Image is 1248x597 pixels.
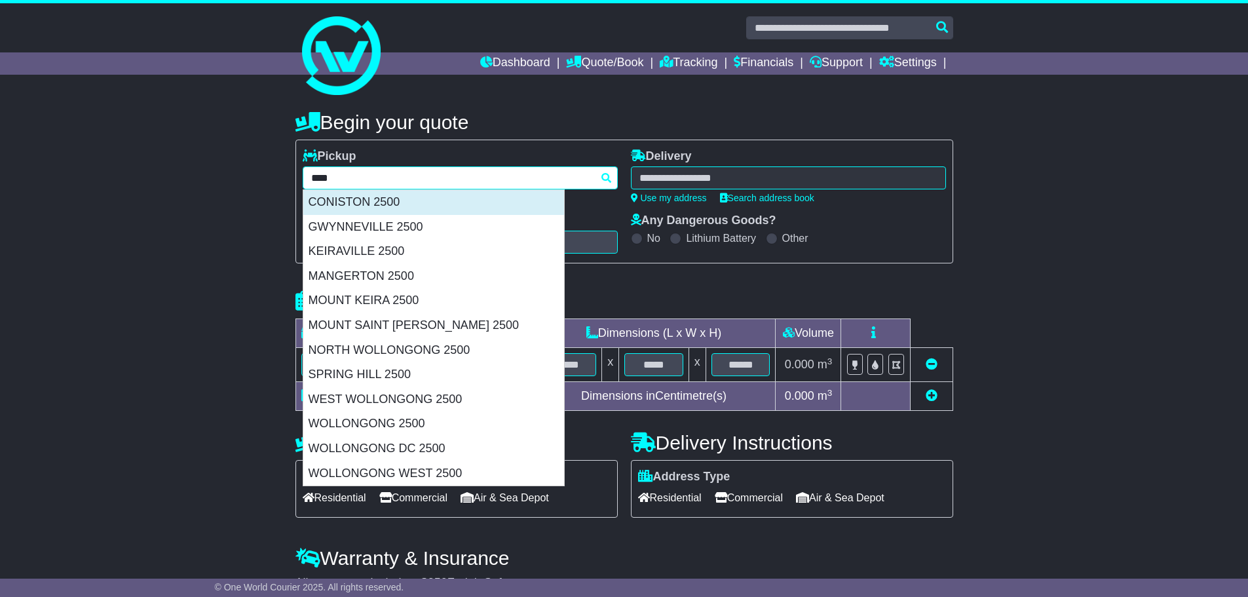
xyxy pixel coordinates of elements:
a: Financials [734,52,793,75]
label: Lithium Battery [686,232,756,244]
span: Commercial [379,488,447,508]
div: MANGERTON 2500 [303,264,564,289]
h4: Package details | [295,290,460,312]
div: WOLLONGONG DC 2500 [303,436,564,461]
div: All our quotes include a $ FreightSafe warranty. [295,576,953,590]
div: NORTH WOLLONGONG 2500 [303,338,564,363]
a: Support [810,52,863,75]
h4: Delivery Instructions [631,432,953,453]
div: KEIRAVILLE 2500 [303,239,564,264]
td: Dimensions (L x W x H) [532,319,776,348]
span: Commercial [715,488,783,508]
span: © One World Courier 2025. All rights reserved. [215,582,404,592]
td: Type [295,319,405,348]
span: 0.000 [785,358,814,371]
span: m [818,389,833,402]
a: Add new item [926,389,937,402]
a: Search address book [720,193,814,203]
a: Settings [879,52,937,75]
td: x [689,348,706,382]
td: Total [295,382,405,411]
h4: Warranty & Insurance [295,547,953,569]
a: Dashboard [480,52,550,75]
span: m [818,358,833,371]
span: 0.000 [785,389,814,402]
div: GWYNNEVILLE 2500 [303,215,564,240]
typeahead: Please provide city [303,166,618,189]
a: Quote/Book [566,52,643,75]
div: CONISTON 2500 [303,190,564,215]
label: Other [782,232,808,244]
sup: 3 [827,388,833,398]
a: Use my address [631,193,707,203]
h4: Pickup Instructions [295,432,618,453]
div: WEST WOLLONGONG 2500 [303,387,564,412]
a: Remove this item [926,358,937,371]
a: Tracking [660,52,717,75]
h4: Begin your quote [295,111,953,133]
div: MOUNT SAINT [PERSON_NAME] 2500 [303,313,564,338]
td: x [602,348,619,382]
span: Residential [303,488,366,508]
div: WOLLONGONG 2500 [303,412,564,436]
span: 250 [428,576,447,589]
div: MOUNT KEIRA 2500 [303,288,564,313]
label: Any Dangerous Goods? [631,214,776,228]
div: SPRING HILL 2500 [303,362,564,387]
label: Address Type [638,470,730,484]
sup: 3 [827,356,833,366]
span: Air & Sea Depot [796,488,884,508]
td: Volume [776,319,841,348]
label: No [647,232,660,244]
div: WOLLONGONG WEST 2500 [303,461,564,486]
td: Dimensions in Centimetre(s) [532,382,776,411]
label: Pickup [303,149,356,164]
span: Residential [638,488,702,508]
label: Delivery [631,149,692,164]
span: Air & Sea Depot [461,488,549,508]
